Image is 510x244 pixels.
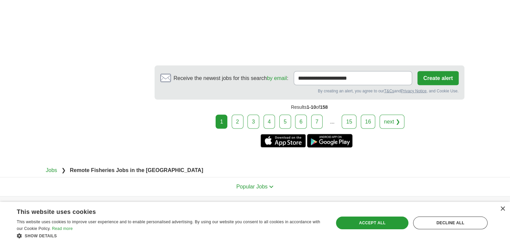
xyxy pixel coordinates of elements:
[295,115,307,129] a: 6
[360,196,464,215] h4: Country selection
[413,217,488,229] div: Decline all
[306,104,316,110] span: 1-10
[236,184,268,189] span: Popular Jobs
[17,220,320,231] span: This website uses cookies to improve user experience and to enable personalised advertising. By u...
[261,134,306,148] a: Get the iPhone app
[500,207,505,212] div: Close
[320,104,328,110] span: 158
[326,115,339,129] div: ...
[52,226,73,231] a: Read more, opens a new window
[384,89,394,93] a: T&Cs
[279,115,291,129] a: 5
[17,232,324,239] div: Show details
[380,115,404,129] a: next ❯
[160,88,459,94] div: By creating an alert, you agree to our and , and Cookie Use.
[247,115,259,129] a: 3
[70,167,203,173] strong: Remote Fisheries Jobs in the [GEOGRAPHIC_DATA]
[342,115,356,129] a: 15
[267,75,287,81] a: by email
[216,115,227,129] div: 1
[264,115,275,129] a: 4
[336,217,408,229] div: Accept all
[417,71,458,85] button: Create alert
[269,185,274,188] img: toggle icon
[46,167,57,173] a: Jobs
[25,234,57,238] span: Show details
[307,134,352,148] a: Get the Android app
[17,206,307,216] div: This website uses cookies
[401,89,427,93] a: Privacy Notice
[61,167,66,173] span: ❯
[232,115,243,129] a: 2
[155,100,464,115] div: Results of
[311,115,323,129] a: 7
[174,74,288,82] span: Receive the newest jobs for this search :
[361,115,376,129] a: 16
